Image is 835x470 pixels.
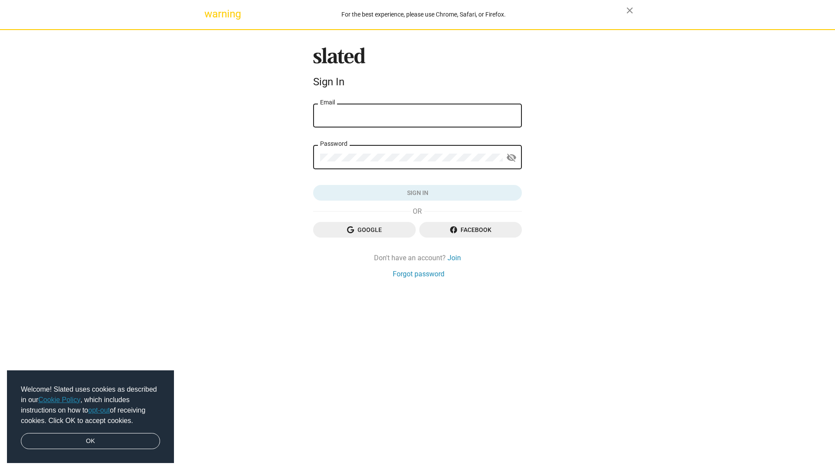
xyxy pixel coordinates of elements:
mat-icon: visibility_off [506,151,517,164]
span: Facebook [426,222,515,238]
div: Don't have an account? [313,253,522,262]
span: Google [320,222,409,238]
span: Welcome! Slated uses cookies as described in our , which includes instructions on how to of recei... [21,384,160,426]
div: For the best experience, please use Chrome, Safari, or Firefox. [221,9,626,20]
mat-icon: warning [204,9,215,19]
a: dismiss cookie message [21,433,160,450]
button: Google [313,222,416,238]
a: opt-out [88,406,110,414]
button: Facebook [419,222,522,238]
a: Join [448,253,461,262]
div: Sign In [313,76,522,88]
sl-branding: Sign In [313,47,522,92]
div: cookieconsent [7,370,174,463]
a: Forgot password [393,269,444,279]
mat-icon: close [625,5,635,16]
button: Show password [503,149,520,167]
a: Cookie Policy [38,396,80,403]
